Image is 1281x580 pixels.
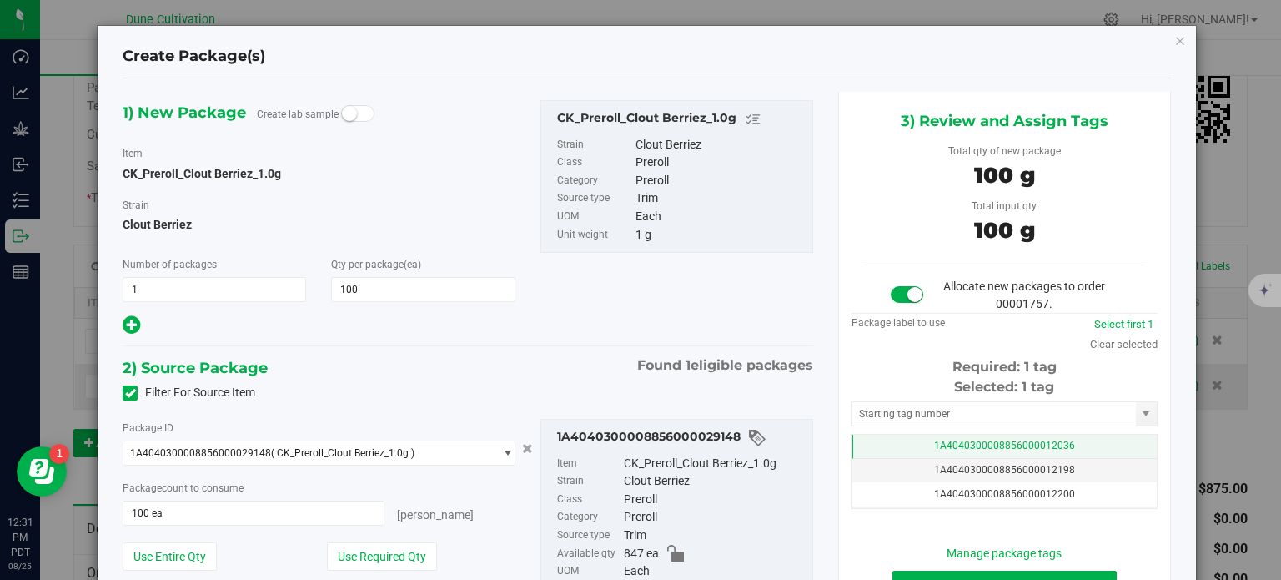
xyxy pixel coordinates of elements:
label: Source type [557,189,632,208]
input: Starting tag number [852,402,1136,426]
div: Preroll [624,491,804,509]
span: Package ID [123,422,173,434]
a: Select first 1 [1094,318,1153,330]
label: Item [557,455,621,473]
div: CK_Preroll_Clout Berriez_1.0g [624,455,804,473]
button: Cancel button [517,436,538,461]
label: Strain [557,136,632,154]
a: Clear selected [1090,338,1158,351]
label: Class [557,154,632,172]
label: Class [557,491,621,509]
span: 1) New Package [123,100,246,125]
input: 100 ea [123,502,383,525]
input: 1 [123,278,305,301]
span: 1A4040300008856000029148 [130,447,271,459]
iframe: Resource center [17,446,67,497]
span: Found eligible packages [637,356,813,376]
label: Category [557,172,632,190]
span: Allocate new packages to order 00001757. [943,280,1105,310]
span: [PERSON_NAME] [397,508,474,522]
span: 3) Review and Assign Tags [901,108,1108,134]
div: CK_Preroll_Clout Berriez_1.0g [557,109,804,129]
span: 2) Source Package [123,356,268,381]
span: Total qty of new package [948,145,1061,157]
span: Clout Berriez [123,212,515,237]
div: Preroll [624,508,804,527]
span: Package to consume [123,482,244,494]
iframe: Resource center unread badge [49,444,69,464]
div: 1A4040300008856000029148 [557,428,804,448]
div: Trim [635,189,804,208]
span: 1A4040300008856000012036 [934,440,1075,451]
span: Add new output [123,321,140,335]
div: Clout Berriez [624,472,804,491]
label: Strain [557,472,621,491]
label: Category [557,508,621,527]
span: 100 g [974,217,1035,244]
label: Available qty [557,545,621,563]
div: Preroll [635,154,804,172]
div: Each [635,208,804,226]
label: Item [123,146,143,161]
span: Total input qty [972,200,1037,212]
span: 100 g [974,162,1035,189]
h4: Create Package(s) [123,46,265,68]
label: Filter For Source Item [123,384,255,401]
span: Qty per package [331,259,421,270]
span: 847 ea [624,545,659,563]
span: select [1136,402,1157,426]
div: 1 g [635,226,804,245]
a: Manage package tags [947,547,1062,560]
div: Preroll [635,172,804,190]
span: Selected: 1 tag [954,379,1054,395]
span: 1 [686,357,691,373]
label: Create lab sample [257,102,339,127]
span: CK_Preroll_Clout Berriez_1.0g [123,167,281,180]
span: ( CK_Preroll_Clout Berriez_1.0g ) [271,447,414,459]
span: count [162,482,188,494]
span: select [493,441,514,465]
span: 1A4040300008856000012198 [934,464,1075,476]
input: 100 [332,278,514,301]
span: Required: 1 tag [952,359,1057,375]
span: 1A4040300008856000012200 [934,488,1075,500]
label: Unit weight [557,226,632,245]
label: Strain [123,198,149,213]
button: Use Entire Qty [123,542,217,571]
span: (ea) [404,259,421,270]
label: UOM [557,208,632,226]
span: Package label to use [851,317,945,329]
button: Use Required Qty [327,542,437,571]
label: Source type [557,527,621,545]
span: Number of packages [123,259,217,270]
div: Trim [624,527,804,545]
div: Clout Berriez [635,136,804,154]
